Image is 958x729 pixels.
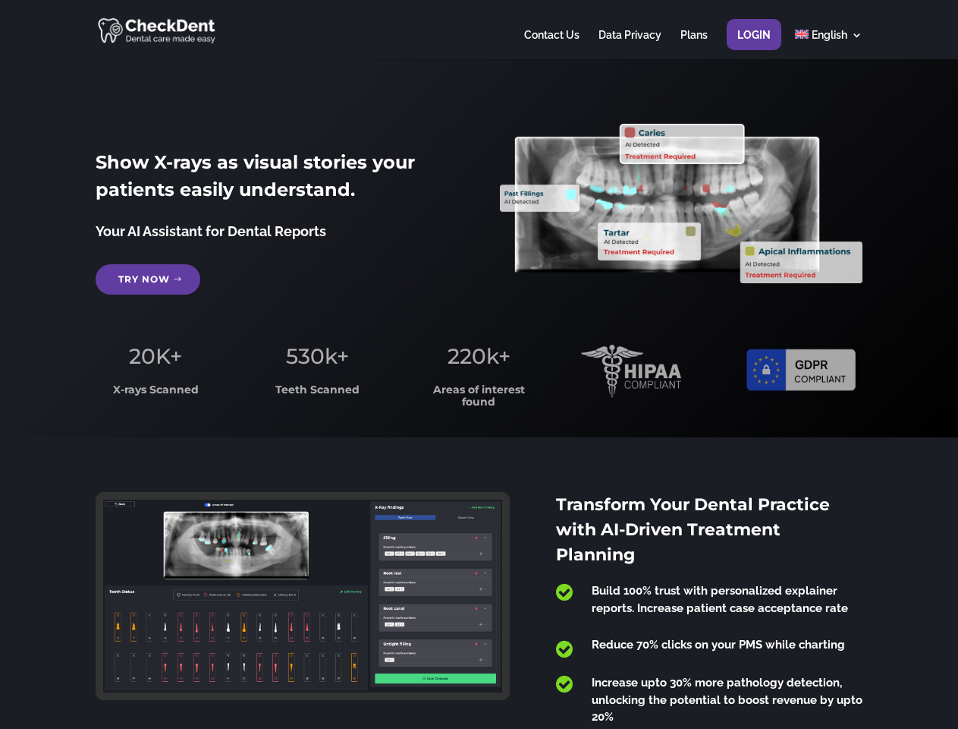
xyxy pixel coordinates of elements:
[812,29,847,41] span: English
[500,124,862,283] img: X_Ray_annotated
[96,149,457,211] h2: Show X-rays as visual stories your patients easily understand.
[286,343,349,369] span: 530k+
[598,30,661,59] a: Data Privacy
[737,30,771,59] a: Login
[592,584,848,615] span: Build 100% trust with personalized explainer reports. Increase patient case acceptance rate
[524,30,580,59] a: Contact Us
[419,384,539,415] h3: Areas of interest found
[592,638,845,652] span: Reduce 70% clicks on your PMS while charting
[795,30,862,59] a: English
[556,494,830,565] span: Transform Your Dental Practice with AI-Driven Treatment Planning
[98,15,217,45] img: CheckDent AI
[129,343,182,369] span: 20K+
[556,582,573,602] span: 
[592,676,862,724] span: Increase upto 30% more pathology detection, unlocking the potential to boost revenue by upto 20%
[680,30,708,59] a: Plans
[448,343,510,369] span: 220k+
[96,223,326,239] span: Your AI Assistant for Dental Reports
[556,639,573,659] span: 
[556,674,573,694] span: 
[96,264,200,295] a: Try Now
